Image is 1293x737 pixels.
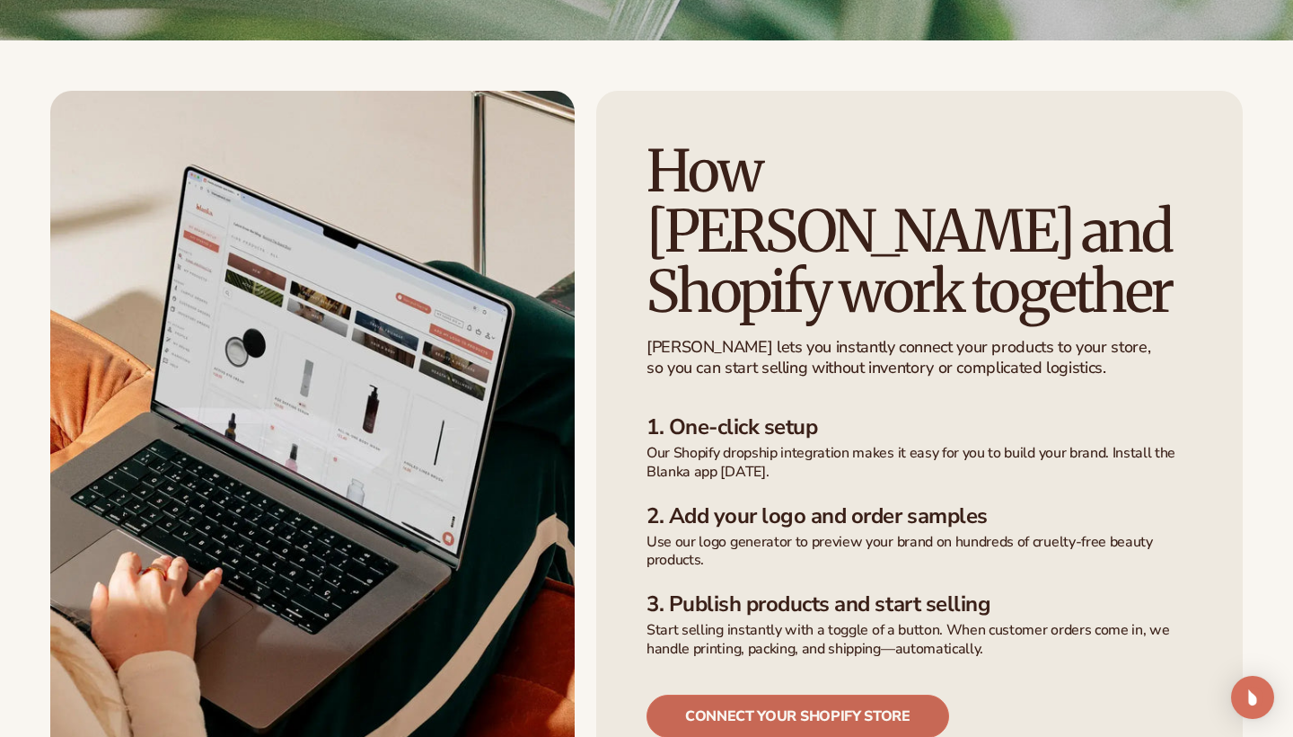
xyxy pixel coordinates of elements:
[646,337,1154,379] p: [PERSON_NAME] lets you instantly connect your products to your store, so you can start selling wi...
[646,444,1192,482] p: Our Shopify dropship integration makes it easy for you to build your brand. Install the Blanka ap...
[646,621,1192,659] p: Start selling instantly with a toggle of a button. When customer orders come in, we handle printi...
[646,503,1192,529] h3: 2. Add your logo and order samples
[646,414,1192,440] h3: 1. One-click setup
[646,533,1192,571] p: Use our logo generator to preview your brand on hundreds of cruelty-free beauty products.
[646,141,1192,323] h2: How [PERSON_NAME] and Shopify work together
[646,591,1192,617] h3: 3. Publish products and start selling
[1231,676,1274,719] div: Open Intercom Messenger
